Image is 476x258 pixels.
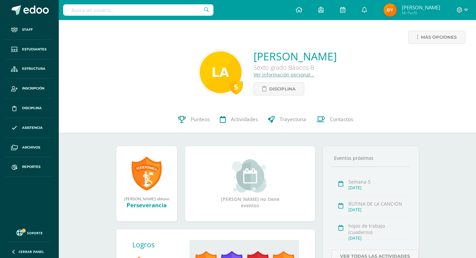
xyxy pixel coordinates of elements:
span: Asistencia [22,125,43,131]
div: [DATE] [348,185,408,191]
a: Inscripción [5,79,53,98]
div: [DATE] [348,235,408,241]
a: Staff [5,20,53,40]
a: Reportes [5,157,53,177]
div: [PERSON_NAME] obtuvo [123,196,170,201]
a: Archivos [5,138,53,158]
img: event_small.png [232,159,268,193]
a: Disciplina [5,98,53,118]
a: Trayectoria [263,106,311,133]
span: [PERSON_NAME] [402,4,440,11]
span: Inscripción [22,86,44,91]
a: Más opciones [408,31,465,44]
img: 037b6ea60564a67d0a4f148695f9261a.png [383,3,397,17]
div: RUTINA DE LA CANCIÓN [348,201,408,207]
span: Más opciones [421,31,457,43]
div: Eventos próximos [331,155,410,161]
a: Ver información personal... [254,71,314,78]
a: Soporte [8,228,51,237]
span: Soporte [27,231,43,235]
span: Reportes [22,164,40,170]
span: Contactos [330,116,353,123]
a: [PERSON_NAME] [254,49,337,63]
a: Contactos [311,106,358,133]
span: Mi Perfil [402,10,440,16]
a: Disciplina [254,82,304,95]
a: Asistencia [5,118,53,138]
span: Staff [22,27,33,32]
span: Disciplina [22,105,42,111]
div: [DATE] [348,207,408,213]
span: Trayectoria [280,116,306,123]
span: Punteos [191,116,210,123]
span: Actividades [231,116,258,123]
div: [PERSON_NAME] no tiene eventos [217,159,284,209]
span: Disciplina [269,83,296,95]
a: Actividades [215,106,263,133]
a: Estudiantes [5,40,53,59]
div: Perseverancia [123,201,170,209]
input: Busca un usuario... [63,4,213,16]
span: Archivos [22,145,40,150]
span: Cerrar panel [19,249,44,254]
div: 5 [229,79,243,94]
a: Estructura [5,59,53,79]
div: Sexto grado Básicos B [254,63,337,71]
div: hojas de trabajo (cuaderno) [348,223,408,235]
span: Estructura [22,66,45,71]
div: Semana 5 [348,179,408,185]
img: 043a02e8dc1fe74ad77b70d12a363720.png [200,51,242,93]
a: Punteos [173,106,215,133]
div: Logros [132,240,184,249]
span: Estudiantes [22,47,46,52]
